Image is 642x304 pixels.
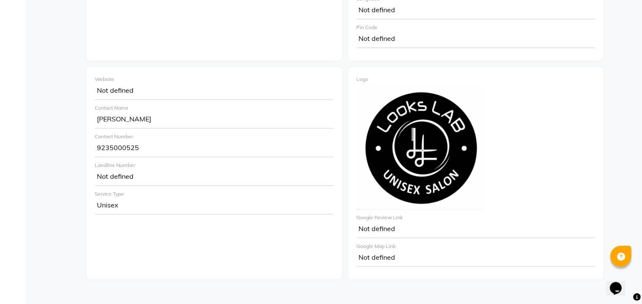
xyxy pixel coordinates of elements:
div: Not defined [357,250,596,267]
div: Service Type [95,190,334,198]
div: Google Map Link [357,242,596,250]
div: Website [95,75,334,83]
div: Not defined [357,31,596,48]
div: 9235000525 [95,140,334,157]
div: Not defined [95,169,334,186]
div: Contact Number [95,133,334,140]
div: Pin Code [357,24,596,31]
div: Unisex [95,198,334,215]
div: Google Review Link [357,214,596,221]
iframe: chat widget [607,270,634,296]
div: Logo [357,75,596,83]
div: Not defined [357,221,596,238]
div: Landline Number [95,161,334,169]
div: Contact Name [95,104,334,112]
div: Not defined [95,83,334,100]
img: file_1759491178441.jpg [359,85,483,210]
div: [PERSON_NAME] [95,112,334,129]
div: Not defined [357,3,596,19]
